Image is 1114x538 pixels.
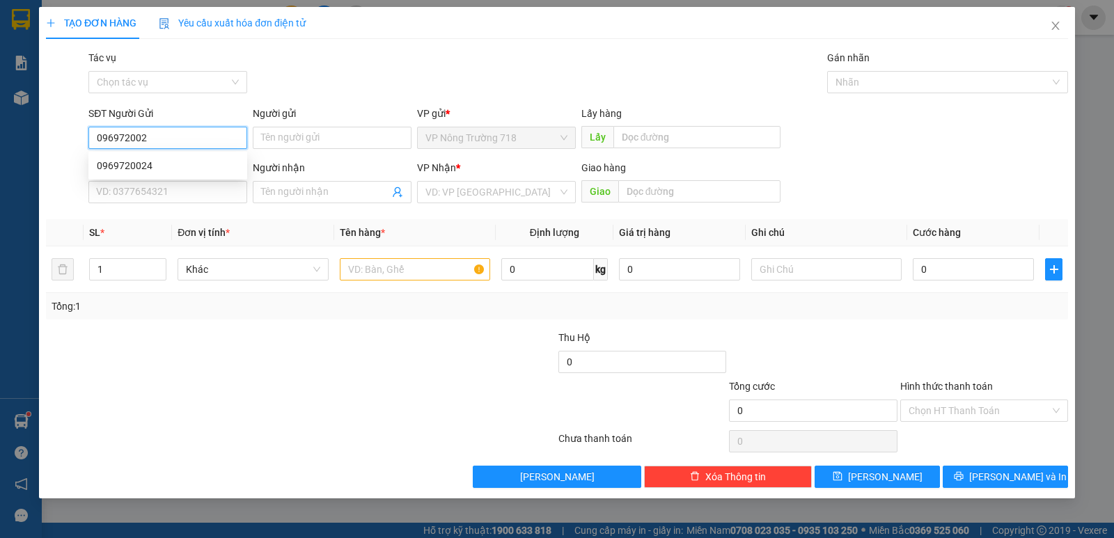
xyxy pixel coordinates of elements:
span: plus [46,18,56,28]
span: SL [89,227,100,238]
div: 0969720024 [97,158,239,173]
span: Giao [581,180,618,203]
button: delete [52,258,74,280]
span: Khác [186,259,320,280]
span: Giá trị hàng [619,227,670,238]
button: plus [1045,258,1062,280]
div: Chưa thanh toán [557,431,728,455]
div: Người nhận [253,160,411,175]
input: 0 [619,258,740,280]
input: Ghi Chú [751,258,902,280]
span: user-add [392,187,403,198]
label: Tác vụ [88,52,116,63]
span: [PERSON_NAME] [520,469,595,484]
span: delete [690,471,700,482]
span: Yêu cầu xuất hóa đơn điện tử [159,17,306,29]
img: icon [159,18,170,29]
span: VP Nông Trường 718 [425,127,567,148]
span: VP Nhận [417,162,456,173]
span: TẠO ĐƠN HÀNG [46,17,136,29]
span: kg [594,258,608,280]
label: Hình thức thanh toán [900,381,993,392]
input: Dọc đường [618,180,781,203]
span: Cước hàng [913,227,961,238]
div: 0969720024 [88,155,247,177]
span: Lấy hàng [581,108,622,119]
span: Tên hàng [340,227,385,238]
span: Thu Hộ [558,332,590,343]
span: Định lượng [530,227,579,238]
span: Tổng cước [729,381,775,392]
label: Gán nhãn [827,52,870,63]
div: Tổng: 1 [52,299,431,314]
span: [PERSON_NAME] và In [969,469,1067,484]
span: save [833,471,842,482]
button: save[PERSON_NAME] [815,466,940,488]
button: Close [1036,7,1075,46]
input: Dọc đường [613,126,781,148]
button: [PERSON_NAME] [473,466,641,488]
button: printer[PERSON_NAME] và In [943,466,1068,488]
input: VD: Bàn, Ghế [340,258,490,280]
span: [PERSON_NAME] [848,469,923,484]
div: VP gửi [417,106,576,121]
div: SĐT Người Gửi [88,106,247,121]
th: Ghi chú [746,219,907,246]
span: Giao hàng [581,162,626,173]
div: Người gửi [253,106,411,121]
span: Đơn vị tính [178,227,230,238]
span: Xóa Thông tin [705,469,766,484]
span: printer [954,471,964,482]
button: deleteXóa Thông tin [644,466,812,488]
span: Lấy [581,126,613,148]
span: plus [1046,264,1062,275]
span: close [1050,20,1061,31]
